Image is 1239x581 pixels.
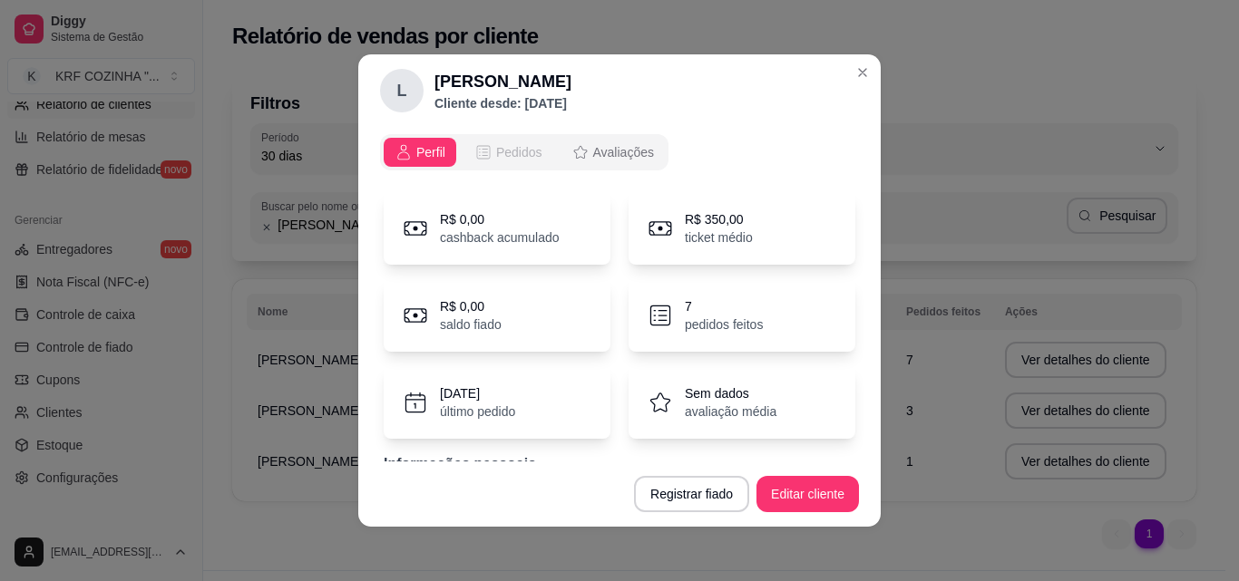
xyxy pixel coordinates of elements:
[380,134,668,170] div: opções
[440,384,515,402] p: [DATE]
[685,228,753,247] p: ticket médio
[848,58,877,87] button: Close
[434,69,571,94] h2: [PERSON_NAME]
[380,69,424,112] div: L
[685,384,776,402] p: Sem dados
[634,476,749,512] button: Registrar fiado
[756,476,859,512] button: Editar cliente
[440,315,502,334] p: saldo fiado
[440,228,560,247] p: cashback acumulado
[685,297,763,315] p: 7
[685,315,763,334] p: pedidos feitos
[440,297,502,315] p: R$ 0,00
[416,143,445,161] span: Perfil
[384,453,855,475] p: Informações pessoais
[496,143,542,161] span: Pedidos
[434,94,571,112] p: Cliente desde: [DATE]
[685,402,776,421] p: avaliação média
[440,402,515,421] p: último pedido
[593,143,654,161] span: Avaliações
[380,134,859,170] div: opções
[685,210,753,228] p: R$ 350,00
[440,210,560,228] p: R$ 0,00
